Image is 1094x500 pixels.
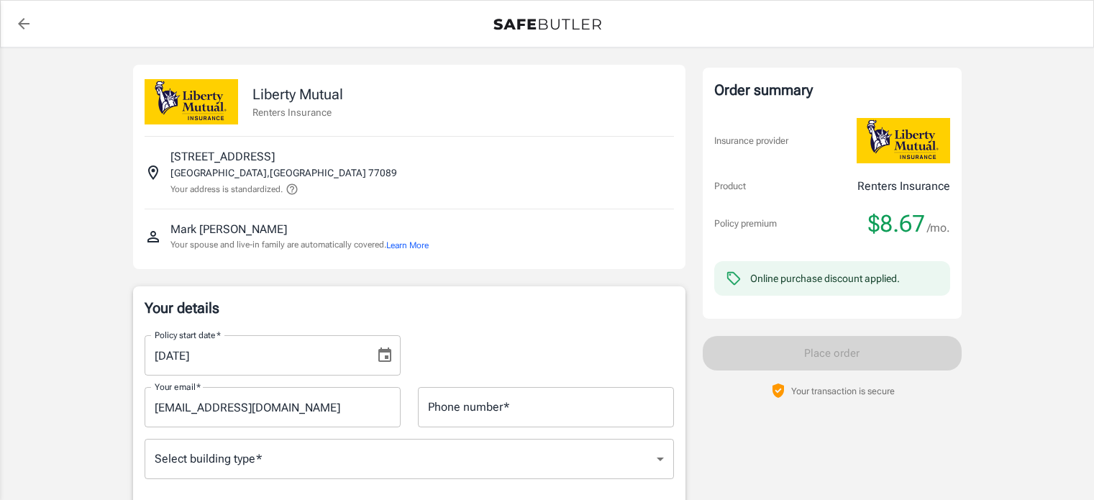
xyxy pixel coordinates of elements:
[252,105,343,119] p: Renters Insurance
[145,387,401,427] input: Enter email
[493,19,601,30] img: Back to quotes
[170,148,275,165] p: [STREET_ADDRESS]
[418,387,674,427] input: Enter number
[868,209,925,238] span: $8.67
[791,384,895,398] p: Your transaction is secure
[155,329,221,341] label: Policy start date
[714,179,746,194] p: Product
[927,218,950,238] span: /mo.
[857,178,950,195] p: Renters Insurance
[370,341,399,370] button: Choose date, selected date is Sep 22, 2025
[145,79,238,124] img: Liberty Mutual
[155,381,201,393] label: Your email
[714,79,950,101] div: Order summary
[714,217,777,231] p: Policy premium
[714,134,788,148] p: Insurance provider
[9,9,38,38] a: back to quotes
[170,183,283,196] p: Your address is standardized.
[145,298,674,318] p: Your details
[170,238,429,252] p: Your spouse and live-in family are automatically covered.
[386,239,429,252] button: Learn More
[170,165,397,180] p: [GEOGRAPHIC_DATA] , [GEOGRAPHIC_DATA] 77089
[145,164,162,181] svg: Insured address
[252,83,343,105] p: Liberty Mutual
[170,221,287,238] p: Mark [PERSON_NAME]
[750,271,900,286] div: Online purchase discount applied.
[857,118,950,163] img: Liberty Mutual
[145,228,162,245] svg: Insured person
[145,335,365,376] input: MM/DD/YYYY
